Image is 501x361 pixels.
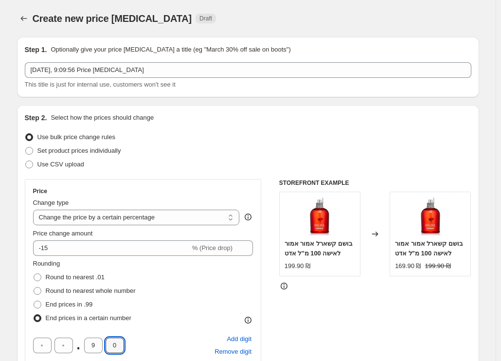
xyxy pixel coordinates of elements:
[33,199,69,206] span: Change type
[25,113,47,123] h2: Step 2.
[411,197,450,236] img: 18e3d3ea00ae2091d58deb0f06895ac4_80x.jpg
[199,15,212,22] span: Draft
[46,287,136,294] span: Round to nearest whole number
[285,240,353,257] span: בושם קשארל אמור אמור לאישה 100 מ"ל אדט
[106,338,124,353] input: ﹡
[192,244,233,252] span: % (Price drop)
[46,301,93,308] span: End prices in .99
[46,273,105,281] span: Round to nearest .01
[17,12,31,25] button: Price change jobs
[51,113,154,123] p: Select how the prices should change
[46,314,131,322] span: End prices in a certain number
[33,260,60,267] span: Rounding
[33,187,47,195] h3: Price
[227,334,251,344] span: Add digit
[213,345,253,358] button: Remove placeholder
[33,338,52,353] input: ﹡
[215,347,251,357] span: Remove digit
[76,338,81,353] span: .
[300,197,339,236] img: 18e3d3ea00ae2091d58deb0f06895ac4_80x.jpg
[25,81,176,88] span: This title is just for internal use, customers won't see it
[225,333,253,345] button: Add placeholder
[33,13,192,24] span: Create new price [MEDICAL_DATA]
[37,161,84,168] span: Use CSV upload
[25,45,47,54] h2: Step 1.
[37,133,115,141] span: Use bulk price change rules
[285,261,310,271] div: 199.90 ₪
[395,240,463,257] span: בושם קשארל אמור אמור לאישה 100 מ"ל אדט
[84,338,103,353] input: ﹡
[25,62,471,78] input: 30% off holiday sale
[243,212,253,222] div: help
[395,261,421,271] div: 169.90 ₪
[37,147,121,154] span: Set product prices individually
[54,338,73,353] input: ﹡
[33,240,190,256] input: -15
[33,230,93,237] span: Price change amount
[425,261,451,271] strike: 199.90 ₪
[51,45,290,54] p: Optionally give your price [MEDICAL_DATA] a title (eg "March 30% off sale on boots")
[279,179,471,187] h6: STOREFRONT EXAMPLE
